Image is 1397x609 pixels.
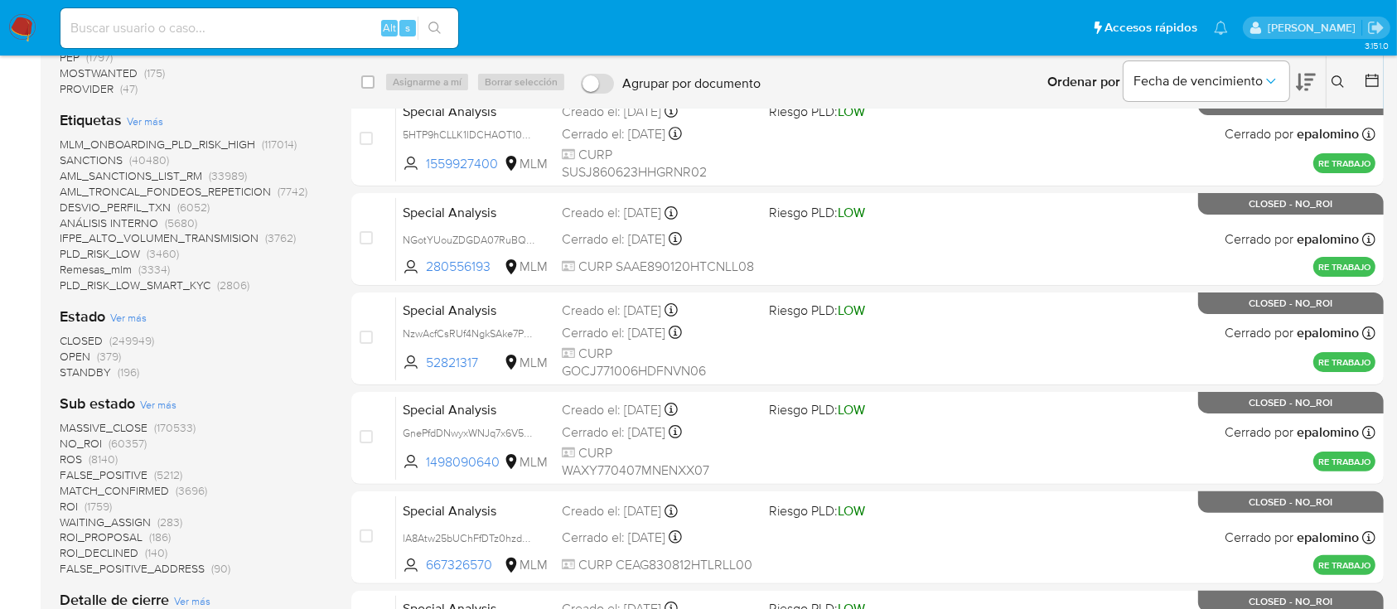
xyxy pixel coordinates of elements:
[1365,39,1389,52] span: 3.151.0
[60,17,458,39] input: Buscar usuario o caso...
[405,20,410,36] span: s
[418,17,452,40] button: search-icon
[383,20,396,36] span: Alt
[1268,20,1361,36] p: alan.cervantesmartinez@mercadolibre.com.mx
[1105,19,1197,36] span: Accesos rápidos
[1214,21,1228,35] a: Notificaciones
[1367,19,1385,36] a: Salir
